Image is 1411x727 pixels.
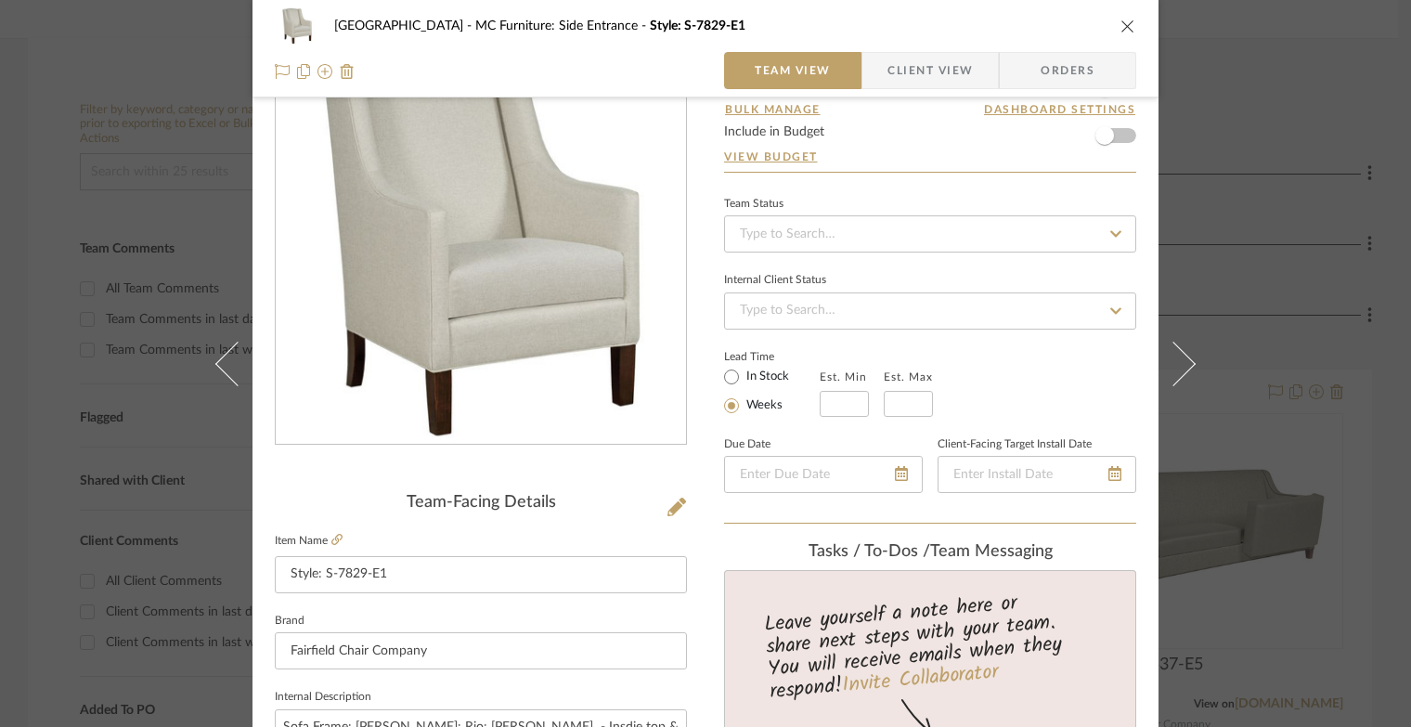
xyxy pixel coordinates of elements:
input: Type to Search… [724,215,1136,253]
span: Team View [755,52,831,89]
input: Enter Item Name [275,556,687,593]
button: Dashboard Settings [983,101,1136,118]
input: Enter Install Date [938,456,1136,493]
input: Type to Search… [724,292,1136,330]
label: Client-Facing Target Install Date [938,440,1092,449]
span: [GEOGRAPHIC_DATA] [334,19,475,32]
div: Team-Facing Details [275,493,687,513]
button: close [1120,18,1136,34]
label: Weeks [743,397,783,414]
div: Team Status [724,200,783,209]
img: 6ed03f1e-9136-434c-9255-0b22e8b3f79d_48x40.jpg [275,7,319,45]
span: Style: S-7829-E1 [650,19,745,32]
input: Enter Due Date [724,456,923,493]
span: Tasks / To-Dos / [809,543,930,560]
label: Item Name [275,533,343,549]
label: Due Date [724,440,770,449]
input: Enter Brand [275,632,687,669]
span: Client View [887,52,973,89]
span: Orders [1020,52,1115,89]
label: In Stock [743,369,789,385]
div: Leave yourself a note here or share next steps with your team. You will receive emails when they ... [722,583,1139,708]
label: Lead Time [724,348,820,365]
div: Internal Client Status [724,276,826,285]
img: Remove from project [340,64,355,79]
button: Bulk Manage [724,101,822,118]
label: Brand [275,617,304,626]
a: Invite Collaborator [841,656,1000,703]
a: View Budget [724,149,1136,164]
label: Est. Max [884,370,933,383]
label: Est. Min [820,370,867,383]
span: MC Furniture: Side Entrance [475,19,650,32]
label: Internal Description [275,693,371,702]
div: 0 [276,42,686,445]
img: 6ed03f1e-9136-434c-9255-0b22e8b3f79d_436x436.jpg [279,42,682,445]
div: team Messaging [724,542,1136,563]
mat-radio-group: Select item type [724,365,820,417]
